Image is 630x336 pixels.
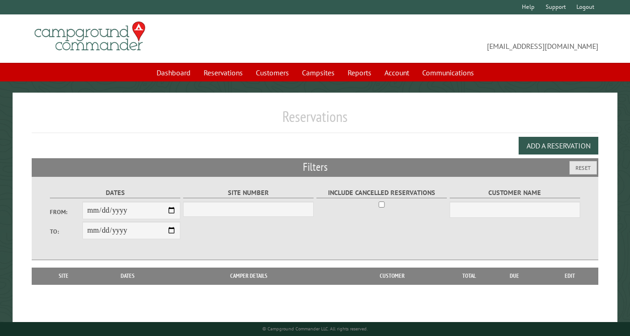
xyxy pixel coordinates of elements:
[262,326,368,332] small: © Campground Commander LLC. All rights reserved.
[91,268,164,284] th: Dates
[315,26,598,52] span: [EMAIL_ADDRESS][DOMAIN_NAME]
[342,64,377,81] a: Reports
[50,208,82,216] label: From:
[296,64,340,81] a: Campsites
[36,268,92,284] th: Site
[417,64,479,81] a: Communications
[32,18,148,54] img: Campground Commander
[198,64,248,81] a: Reservations
[32,108,599,133] h1: Reservations
[519,137,598,155] button: Add a Reservation
[50,188,180,198] label: Dates
[250,64,294,81] a: Customers
[151,64,196,81] a: Dashboard
[334,268,451,284] th: Customer
[183,188,314,198] label: Site Number
[451,268,488,284] th: Total
[32,158,599,176] h2: Filters
[50,227,82,236] label: To:
[488,268,541,284] th: Due
[316,188,447,198] label: Include Cancelled Reservations
[450,188,580,198] label: Customer Name
[569,161,597,175] button: Reset
[541,268,598,284] th: Edit
[379,64,415,81] a: Account
[164,268,333,284] th: Camper Details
